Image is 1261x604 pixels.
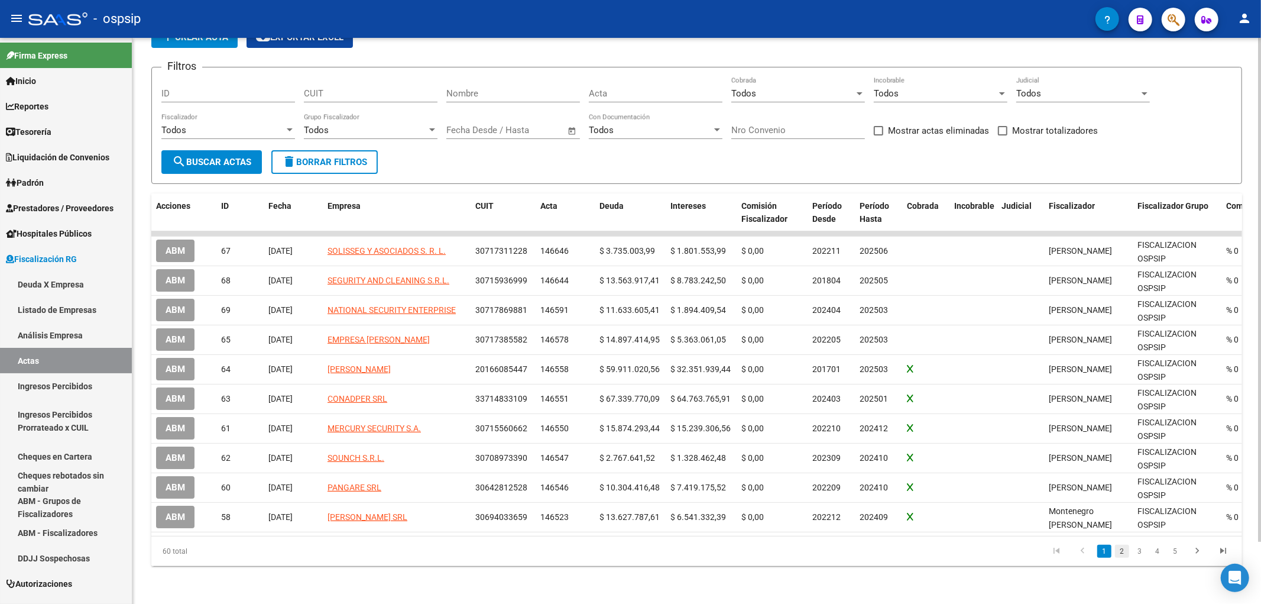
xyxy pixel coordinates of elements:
span: 20166085447 [475,364,527,374]
span: 201804 [812,276,841,285]
button: ABM [156,358,195,380]
span: % 0 [1226,394,1239,403]
input: Fecha fin [505,125,562,135]
span: $ 13.627.787,61 [599,512,660,522]
span: ABM [166,276,185,286]
span: $ 15.239.306,56 [670,424,731,433]
a: 4 [1150,545,1165,558]
span: $ 0,00 [741,453,764,463]
span: % 0 [1226,364,1239,374]
button: Borrar Filtros [271,150,378,174]
span: Inicio [6,75,36,88]
span: Thompson Adrian [1049,364,1112,374]
span: ID [221,201,229,211]
button: ABM [156,269,195,291]
span: $ 1.801.553,99 [670,246,726,256]
span: 202412 [860,424,888,433]
span: $ 5.363.061,05 [670,335,726,344]
span: 202503 [860,364,888,374]
span: Fiscalización RG [6,253,77,266]
a: go to last page [1212,545,1234,558]
button: ABM [156,240,195,261]
span: 58 [221,512,231,522]
div: Open Intercom Messenger [1221,564,1249,592]
span: Exportar EXCEL [256,32,343,43]
mat-icon: delete [282,154,296,169]
datatable-header-cell: Acta [536,193,595,232]
a: go to previous page [1071,545,1094,558]
span: ABM [166,512,185,523]
span: 202403 [812,394,841,403]
span: Intereses [670,201,706,211]
span: FISCALIZACION OSPSIP [1137,270,1197,293]
span: Todos [589,125,614,135]
span: 61 [221,424,231,433]
span: 30715936999 [475,276,527,285]
span: FISCALIZACION OSPSIP [1137,299,1197,322]
span: [DATE] [268,276,293,285]
span: $ 6.541.332,39 [670,512,726,522]
span: Firma Express [6,49,67,62]
span: SOLISSEG Y ASOCIADOS S. R. L. [328,246,446,256]
span: 62 [221,453,231,463]
span: Todos [874,88,899,99]
span: 202209 [812,483,841,492]
span: [PERSON_NAME] SRL [328,512,407,522]
span: 202501 [860,394,888,403]
button: ABM [156,299,195,321]
span: MERCURY SECURITY S.A. [328,424,421,433]
li: page 3 [1131,541,1149,561]
span: Thompson Adrian [1049,246,1112,256]
span: Thompson Adrian [1049,483,1112,492]
span: SEGURITY AND CLEANING S.R.L. [328,276,449,285]
span: Fiscalizador Grupo [1137,201,1208,211]
span: % 0 [1226,453,1239,463]
span: ABM [166,453,185,464]
a: 3 [1133,545,1147,558]
span: 30717311228 [475,246,527,256]
span: $ 1.328.462,48 [670,453,726,463]
span: 146550 [540,424,569,433]
button: ABM [156,387,195,409]
li: page 1 [1095,541,1113,561]
span: Thompson Adrian [1049,453,1112,463]
span: [DATE] [268,335,293,344]
span: 202404 [812,305,841,315]
span: [PERSON_NAME] [328,364,391,374]
li: page 2 [1113,541,1131,561]
span: 202210 [812,424,841,433]
span: SOUNCH S.R.L. [328,453,384,463]
span: Todos [1016,88,1041,99]
span: $ 15.874.293,44 [599,424,660,433]
span: NATIONAL SECURITY ENTERPRISE [328,305,456,315]
span: [DATE] [268,453,293,463]
span: $ 0,00 [741,246,764,256]
span: ABM [166,364,185,375]
span: $ 59.911.020,56 [599,364,660,374]
li: page 4 [1149,541,1166,561]
span: 202309 [812,453,841,463]
span: $ 10.304.416,48 [599,483,660,492]
span: $ 0,00 [741,512,764,522]
span: ABM [166,335,185,345]
span: FISCALIZACION OSPSIP [1137,240,1197,263]
datatable-header-cell: Fiscalizador Grupo [1133,193,1221,232]
span: FISCALIZACION OSPSIP [1137,447,1197,470]
span: Reportes [6,100,48,113]
span: 146578 [540,335,569,344]
button: ABM [156,476,195,498]
span: 67 [221,246,231,256]
span: Todos [304,125,329,135]
span: Todos [731,88,756,99]
span: Thompson Adrian [1049,394,1112,403]
span: FISCALIZACION OSPSIP [1137,418,1197,441]
datatable-header-cell: Comisión Fiscalizador [737,193,808,232]
span: 30717385582 [475,335,527,344]
span: $ 2.767.641,52 [599,453,655,463]
span: $ 11.633.605,41 [599,305,660,315]
span: ABM [166,394,185,405]
span: [DATE] [268,483,293,492]
a: 5 [1168,545,1182,558]
span: Incobrable [954,201,994,211]
span: 202410 [860,453,888,463]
